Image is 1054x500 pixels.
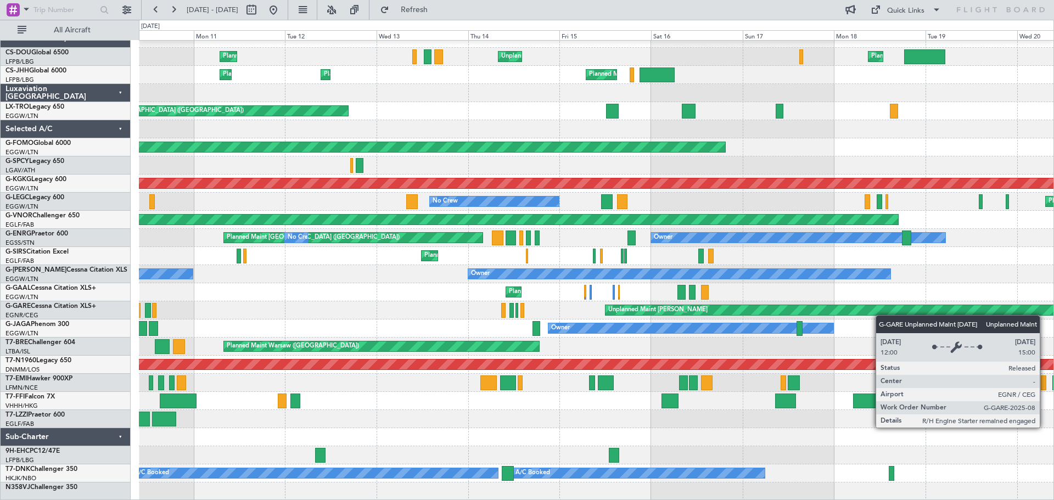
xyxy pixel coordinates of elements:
a: CS-JHHGlobal 6000 [5,68,66,74]
a: G-VNORChallenger 650 [5,212,80,219]
a: LX-TROLegacy 650 [5,104,64,110]
div: Sun 10 [102,30,194,40]
a: T7-FFIFalcon 7X [5,394,55,400]
div: Unplanned Maint [PERSON_NAME] [608,302,708,318]
div: Planned Maint [GEOGRAPHIC_DATA] ([GEOGRAPHIC_DATA]) [324,66,497,83]
div: Tue 19 [926,30,1017,40]
a: VHHH/HKG [5,402,38,410]
div: Unplanned Maint [GEOGRAPHIC_DATA] ([GEOGRAPHIC_DATA]) [63,103,244,119]
a: LFPB/LBG [5,456,34,464]
span: G-[PERSON_NAME] [5,267,66,273]
a: EGGW/LTN [5,112,38,120]
a: T7-BREChallenger 604 [5,339,75,346]
span: T7-FFI [5,394,25,400]
a: T7-EMIHawker 900XP [5,375,72,382]
a: EGGW/LTN [5,148,38,156]
span: [DATE] - [DATE] [187,5,238,15]
div: Quick Links [887,5,924,16]
a: LFPB/LBG [5,58,34,66]
span: T7-LZZI [5,412,28,418]
a: LTBA/ISL [5,347,30,356]
div: Owner [654,229,672,246]
span: G-GAAL [5,285,31,291]
button: All Aircraft [12,21,119,39]
a: N358VJChallenger 350 [5,484,77,491]
a: G-FOMOGlobal 6000 [5,140,71,147]
input: Trip Number [33,2,97,18]
a: DNMM/LOS [5,366,40,374]
a: G-KGKGLegacy 600 [5,176,66,183]
div: Thu 14 [468,30,560,40]
div: Planned Maint [GEOGRAPHIC_DATA] ([GEOGRAPHIC_DATA]) [223,66,396,83]
a: G-LEGCLegacy 600 [5,194,64,201]
a: EGGW/LTN [5,184,38,193]
span: CS-JHH [5,68,29,74]
a: T7-N1960Legacy 650 [5,357,71,364]
div: Tue 12 [285,30,377,40]
span: G-VNOR [5,212,32,219]
a: T7-LZZIPraetor 600 [5,412,65,418]
a: T7-DNKChallenger 350 [5,466,77,473]
a: G-[PERSON_NAME]Cessna Citation XLS [5,267,127,273]
div: No Crew [433,193,458,210]
div: Planned Maint Warsaw ([GEOGRAPHIC_DATA]) [227,338,359,355]
button: Refresh [375,1,441,19]
span: All Aircraft [29,26,116,34]
span: G-LEGC [5,194,29,201]
div: Planned Maint [509,284,549,300]
a: EGLF/FAB [5,221,34,229]
span: 9H-EHC [5,448,30,454]
div: Planned Maint [GEOGRAPHIC_DATA] ([GEOGRAPHIC_DATA]) [223,48,396,65]
a: EGLF/FAB [5,257,34,265]
div: Planned Maint [GEOGRAPHIC_DATA] ([GEOGRAPHIC_DATA]) [424,248,597,264]
a: 9H-EHCPC12/47E [5,448,60,454]
a: LFPB/LBG [5,76,34,84]
span: G-JAGA [5,321,31,328]
a: G-ENRGPraetor 600 [5,231,68,237]
div: Planned Maint [GEOGRAPHIC_DATA] ([GEOGRAPHIC_DATA]) [871,48,1044,65]
div: Mon 18 [834,30,926,40]
a: EGGW/LTN [5,275,38,283]
span: T7-N1960 [5,357,36,364]
a: HKJK/NBO [5,474,36,482]
a: EGGW/LTN [5,329,38,338]
span: G-SPCY [5,158,29,165]
a: EGSS/STN [5,239,35,247]
a: G-GAALCessna Citation XLS+ [5,285,96,291]
a: EGNR/CEG [5,311,38,319]
div: Wed 13 [377,30,468,40]
div: Planned Maint [GEOGRAPHIC_DATA] ([GEOGRAPHIC_DATA]) [589,66,762,83]
a: G-JAGAPhenom 300 [5,321,69,328]
div: Unplanned Maint [GEOGRAPHIC_DATA] ([GEOGRAPHIC_DATA]) [501,48,682,65]
span: G-SIRS [5,249,26,255]
span: Refresh [391,6,438,14]
a: LGAV/ATH [5,166,35,175]
div: [DATE] [141,22,160,31]
div: Sat 16 [651,30,743,40]
span: LX-TRO [5,104,29,110]
a: CS-DOUGlobal 6500 [5,49,69,56]
span: N358VJ [5,484,30,491]
div: Sun 17 [743,30,834,40]
a: G-SPCYLegacy 650 [5,158,64,165]
span: T7-EMI [5,375,27,382]
span: G-ENRG [5,231,31,237]
a: EGGW/LTN [5,293,38,301]
a: LFMN/NCE [5,384,38,392]
a: EGGW/LTN [5,203,38,211]
div: Planned Maint [GEOGRAPHIC_DATA] ([GEOGRAPHIC_DATA]) [227,229,400,246]
a: G-GARECessna Citation XLS+ [5,303,96,310]
div: Mon 11 [194,30,285,40]
div: No Crew [288,229,313,246]
div: Fri 15 [559,30,651,40]
a: EGLF/FAB [5,420,34,428]
span: G-GARE [5,303,31,310]
div: A/C Booked [134,465,169,481]
div: A/C Booked [515,465,550,481]
span: G-FOMO [5,140,33,147]
span: T7-BRE [5,339,28,346]
div: Owner [471,266,490,282]
span: T7-DNK [5,466,30,473]
div: Owner [551,320,570,336]
span: CS-DOU [5,49,31,56]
